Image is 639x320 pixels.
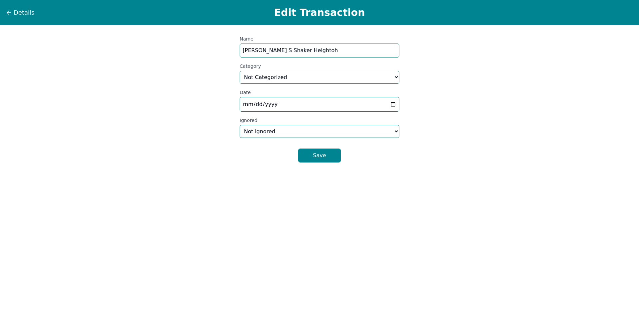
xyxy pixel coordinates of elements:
[240,117,399,124] label: Ignored
[240,36,399,42] label: Name
[298,149,341,162] button: Save
[14,8,34,17] span: Details
[240,63,399,69] label: Category
[41,7,598,19] h1: Edit Transaction
[240,89,399,96] label: Date
[5,8,35,18] button: Details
